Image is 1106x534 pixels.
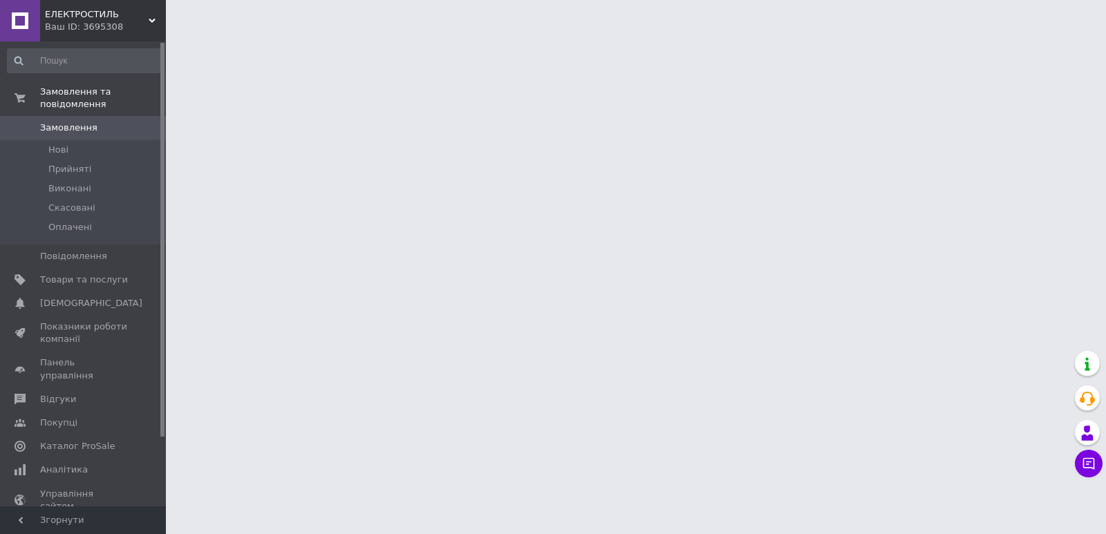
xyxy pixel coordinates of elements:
span: Товари та послуги [40,274,128,286]
span: Аналітика [40,464,88,476]
span: Управління сайтом [40,488,128,513]
span: Прийняті [48,163,91,175]
span: Замовлення [40,122,97,134]
span: Повідомлення [40,250,107,263]
span: Каталог ProSale [40,440,115,452]
input: Пошук [7,48,163,73]
span: Скасовані [48,202,95,214]
span: Покупці [40,417,77,429]
span: Виконані [48,182,91,195]
span: Замовлення та повідомлення [40,86,166,111]
span: ЕЛЕКТРОСТИЛЬ [45,8,149,21]
span: Показники роботи компанії [40,321,128,345]
div: Ваш ID: 3695308 [45,21,166,33]
span: Оплачені [48,221,92,233]
span: Панель управління [40,356,128,381]
span: Відгуки [40,393,76,406]
span: [DEMOGRAPHIC_DATA] [40,297,142,309]
span: Нові [48,144,68,156]
button: Чат з покупцем [1075,450,1103,477]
